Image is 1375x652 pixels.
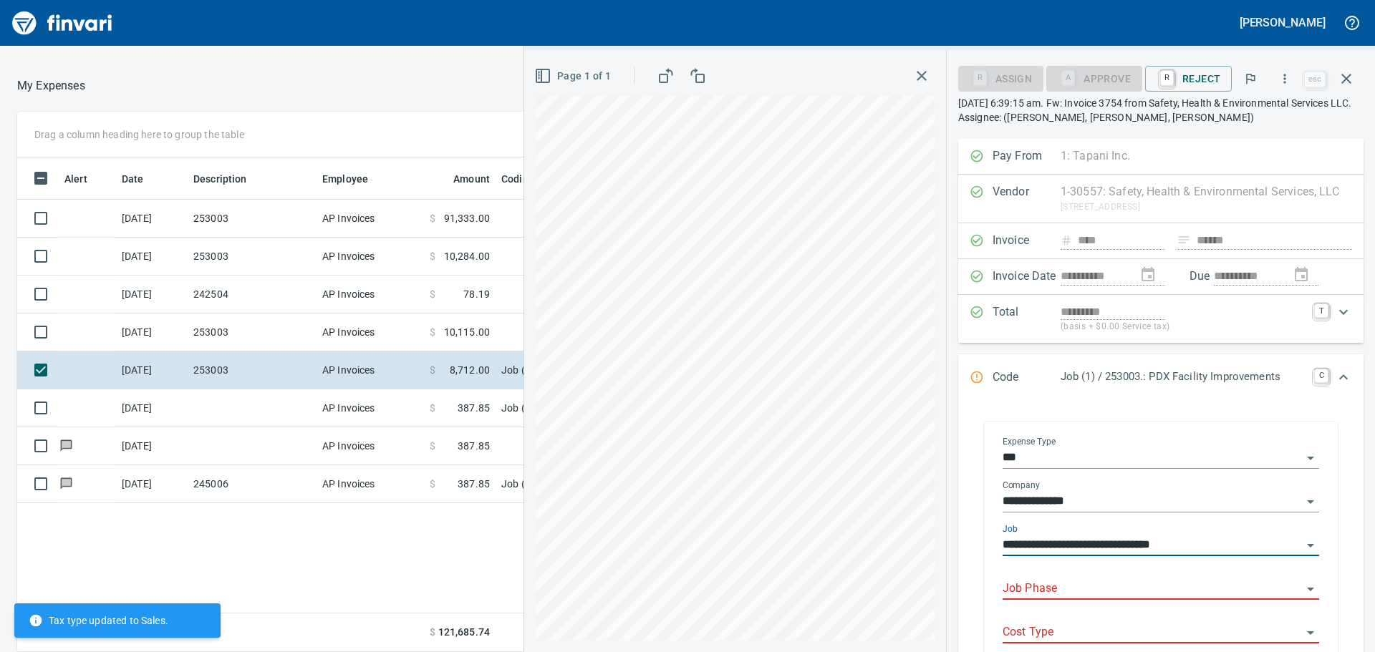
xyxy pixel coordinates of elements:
[17,77,85,94] p: My Expenses
[122,170,163,188] span: Date
[958,295,1364,343] div: Expand
[116,200,188,238] td: [DATE]
[531,63,617,89] button: Page 1 of 1
[1145,66,1232,92] button: RReject
[317,313,424,351] td: AP Invoices
[458,477,490,491] span: 387.85
[64,170,106,188] span: Alert
[122,170,144,188] span: Date
[193,170,247,188] span: Description
[116,427,188,465] td: [DATE]
[188,276,317,313] td: 242504
[1314,369,1328,383] a: C
[1269,63,1301,94] button: More
[1301,62,1364,96] span: Close invoice
[188,200,317,238] td: 253003
[317,389,424,427] td: AP Invoices
[1046,72,1142,84] div: Job Phase required
[458,401,490,415] span: 387.85
[430,211,435,225] span: $
[188,465,317,503] td: 245006
[64,170,87,188] span: Alert
[322,170,368,188] span: Employee
[430,477,435,491] span: $
[463,287,490,301] span: 78.19
[59,479,74,488] span: Has messages
[430,325,435,339] span: $
[317,276,424,313] td: AP Invoices
[17,77,85,94] nav: breadcrumb
[193,170,266,188] span: Description
[444,249,490,263] span: 10,284.00
[430,287,435,301] span: $
[958,72,1043,84] div: Assign
[34,127,244,142] p: Drag a column heading here to group the table
[458,439,490,453] span: 387.85
[1003,437,1056,446] label: Expense Type
[116,351,188,389] td: [DATE]
[317,465,424,503] td: AP Invoices
[993,369,1061,387] p: Code
[496,465,854,503] td: Job (1) / 244008.: Southeast 1.5MG Reservoir
[1301,492,1321,512] button: Open
[430,625,435,640] span: $
[317,351,424,389] td: AP Invoices
[444,325,490,339] span: 10,115.00
[1314,303,1328,318] a: T
[496,351,854,389] td: Job (1) / 253003.: PDX Facility Improvements
[537,67,611,85] span: Page 1 of 1
[1301,623,1321,643] button: Open
[116,465,188,503] td: [DATE]
[1157,67,1220,91] span: Reject
[1235,63,1266,94] button: Flag
[444,211,490,225] span: 91,333.00
[1240,15,1326,30] h5: [PERSON_NAME]
[501,170,534,188] span: Coding
[29,613,168,628] span: Tax type updated to Sales.
[1301,448,1321,468] button: Open
[1236,11,1329,34] button: [PERSON_NAME]
[1061,320,1306,334] p: (basis + $0.00 Service tax)
[430,249,435,263] span: $
[9,6,116,40] img: Finvari
[438,625,490,640] span: 121,685.74
[435,170,490,188] span: Amount
[450,363,490,377] span: 8,712.00
[1003,481,1040,490] label: Company
[116,313,188,351] td: [DATE]
[116,389,188,427] td: [DATE]
[501,170,553,188] span: Coding
[993,303,1061,334] p: Total
[1301,579,1321,599] button: Open
[958,96,1364,125] p: [DATE] 6:39:15 am. Fw: Invoice 3754 from Safety, Health & Environmental Services LLC. Assignee: (...
[188,313,317,351] td: 253003
[1304,72,1326,87] a: esc
[317,427,424,465] td: AP Invoices
[430,363,435,377] span: $
[116,238,188,276] td: [DATE]
[1003,525,1018,533] label: Job
[188,351,317,389] td: 253003
[317,200,424,238] td: AP Invoices
[1061,369,1306,385] p: Job (1) / 253003.: PDX Facility Improvements
[496,389,854,427] td: Job (1) / 244008.: Southeast 1.5MG Reservoir / 1110. .: 12' Trench Box / 5: Other
[188,238,317,276] td: 253003
[958,354,1364,402] div: Expand
[1160,70,1174,86] a: R
[430,439,435,453] span: $
[430,401,435,415] span: $
[116,276,188,313] td: [DATE]
[59,441,74,450] span: Has messages
[322,170,387,188] span: Employee
[1301,535,1321,555] button: Open
[453,170,490,188] span: Amount
[317,238,424,276] td: AP Invoices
